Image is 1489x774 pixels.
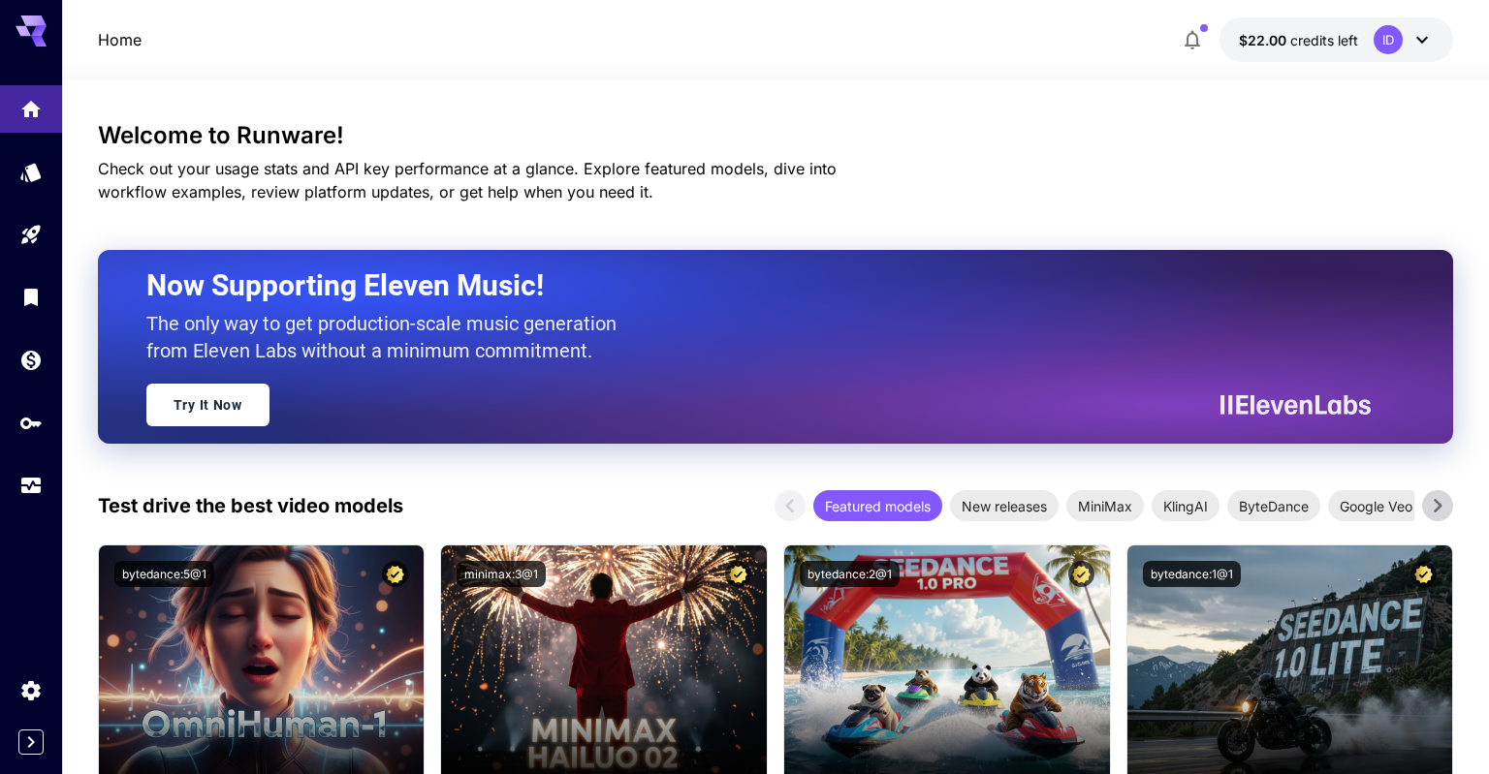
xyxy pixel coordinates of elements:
[1374,25,1403,54] div: ID
[1227,496,1320,516] span: ByteDance
[19,91,43,115] div: Home
[19,474,43,498] div: Usage
[1152,496,1220,516] span: KlingAI
[725,561,751,587] button: Certified Model – Vetted for best performance and includes a commercial license.
[19,348,43,372] div: Wallet
[98,491,403,520] p: Test drive the best video models
[813,490,942,521] div: Featured models
[19,160,43,184] div: Models
[146,384,269,426] a: Try It Now
[382,561,408,587] button: Certified Model – Vetted for best performance and includes a commercial license.
[950,496,1059,516] span: New releases
[98,28,142,51] a: Home
[19,411,43,435] div: API Keys
[1143,561,1241,587] button: bytedance:1@1
[19,285,43,309] div: Library
[98,159,837,201] span: Check out your usage stats and API key performance at a glance. Explore featured models, dive int...
[1239,32,1290,48] span: $22.00
[98,122,1453,149] h3: Welcome to Runware!
[19,223,43,247] div: Playground
[1068,561,1094,587] button: Certified Model – Vetted for best performance and includes a commercial license.
[98,28,142,51] nav: breadcrumb
[1239,30,1358,50] div: $22.00
[18,729,44,755] button: Expand sidebar
[1290,32,1358,48] span: credits left
[146,310,631,364] p: The only way to get production-scale music generation from Eleven Labs without a minimum commitment.
[1410,561,1437,587] button: Certified Model – Vetted for best performance and includes a commercial license.
[1066,496,1144,516] span: MiniMax
[114,561,214,587] button: bytedance:5@1
[19,678,43,702] div: Settings
[1328,496,1424,516] span: Google Veo
[1227,490,1320,521] div: ByteDance
[800,561,900,587] button: bytedance:2@1
[1066,490,1144,521] div: MiniMax
[1152,490,1220,521] div: KlingAI
[813,496,942,516] span: Featured models
[1220,17,1453,62] button: $22.00ID
[146,267,1356,304] h2: Now Supporting Eleven Music!
[1328,490,1424,521] div: Google Veo
[950,490,1059,521] div: New releases
[457,561,546,587] button: minimax:3@1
